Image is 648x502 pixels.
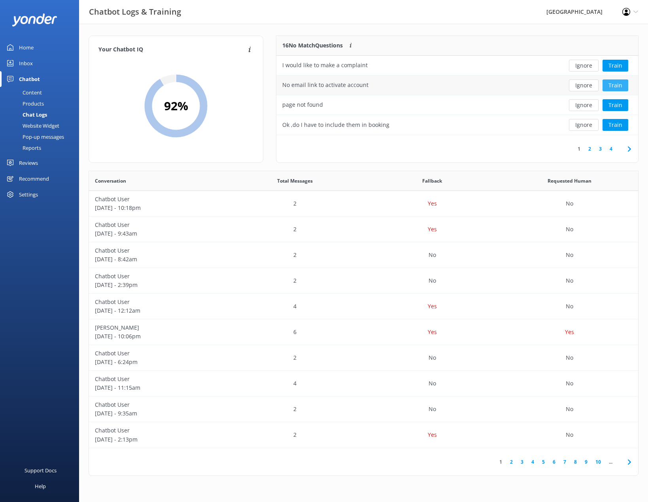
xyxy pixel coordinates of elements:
[95,426,220,435] p: Chatbot User
[584,145,595,153] a: 2
[422,177,442,185] span: Fallback
[5,120,79,131] a: Website Widget
[527,458,538,466] a: 4
[293,302,297,311] p: 4
[5,87,42,98] div: Content
[293,251,297,259] p: 2
[95,195,220,204] p: Chatbot User
[5,142,41,153] div: Reports
[569,79,599,91] button: Ignore
[5,131,64,142] div: Pop-up messages
[429,276,436,285] p: No
[595,145,606,153] a: 3
[282,100,323,109] div: page not found
[95,400,220,409] p: Chatbot User
[89,422,638,448] div: row
[89,268,638,294] div: row
[566,353,573,362] p: No
[428,199,437,208] p: Yes
[19,55,33,71] div: Inbox
[5,98,44,109] div: Products
[293,405,297,413] p: 2
[548,177,591,185] span: Requested Human
[293,379,297,388] p: 4
[428,225,437,234] p: Yes
[95,272,220,281] p: Chatbot User
[495,458,506,466] a: 1
[570,458,581,466] a: 8
[603,60,628,72] button: Train
[549,458,559,466] a: 6
[89,242,638,268] div: row
[5,120,59,131] div: Website Widget
[95,246,220,255] p: Chatbot User
[98,45,246,54] h4: Your Chatbot IQ
[566,405,573,413] p: No
[276,95,638,115] div: row
[95,435,220,444] p: [DATE] - 2:13pm
[605,458,616,466] span: ...
[603,119,628,131] button: Train
[89,191,638,217] div: row
[282,121,389,129] div: Ok ,do I have to include them in booking
[293,225,297,234] p: 2
[429,353,436,362] p: No
[19,171,49,187] div: Recommend
[282,81,368,89] div: No email link to activate account
[95,298,220,306] p: Chatbot User
[89,345,638,371] div: row
[95,221,220,229] p: Chatbot User
[282,61,368,70] div: I would like to make a complaint
[506,458,517,466] a: 2
[565,328,574,336] p: Yes
[293,430,297,439] p: 2
[566,379,573,388] p: No
[603,79,628,91] button: Train
[276,75,638,95] div: row
[569,119,599,131] button: Ignore
[428,328,437,336] p: Yes
[95,383,220,392] p: [DATE] - 11:15am
[19,187,38,202] div: Settings
[164,96,188,115] h2: 92 %
[517,458,527,466] a: 3
[566,199,573,208] p: No
[293,199,297,208] p: 2
[566,430,573,439] p: No
[19,40,34,55] div: Home
[89,396,638,422] div: row
[89,319,638,345] div: row
[276,56,638,135] div: grid
[95,349,220,358] p: Chatbot User
[293,353,297,362] p: 2
[95,409,220,418] p: [DATE] - 9:35am
[566,251,573,259] p: No
[19,71,40,87] div: Chatbot
[276,115,638,135] div: row
[19,155,38,171] div: Reviews
[566,225,573,234] p: No
[89,294,638,319] div: row
[559,458,570,466] a: 7
[89,191,638,448] div: grid
[277,177,313,185] span: Total Messages
[591,458,605,466] a: 10
[428,302,437,311] p: Yes
[95,229,220,238] p: [DATE] - 9:43am
[95,358,220,366] p: [DATE] - 6:24pm
[429,405,436,413] p: No
[5,142,79,153] a: Reports
[566,302,573,311] p: No
[569,99,599,111] button: Ignore
[606,145,616,153] a: 4
[581,458,591,466] a: 9
[89,371,638,396] div: row
[603,99,628,111] button: Train
[574,145,584,153] a: 1
[95,204,220,212] p: [DATE] - 10:18pm
[566,276,573,285] p: No
[569,60,599,72] button: Ignore
[5,87,79,98] a: Content
[89,6,181,18] h3: Chatbot Logs & Training
[293,276,297,285] p: 2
